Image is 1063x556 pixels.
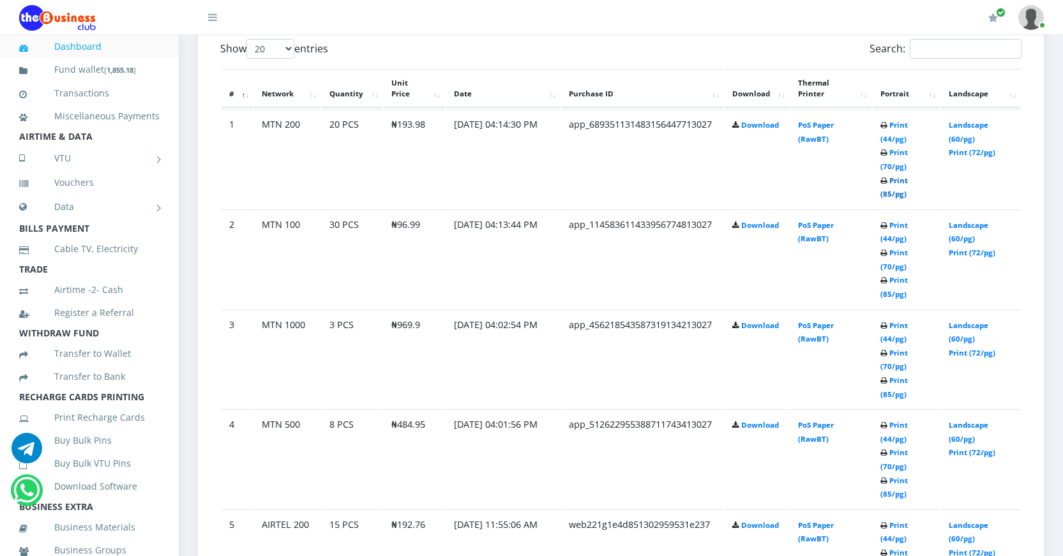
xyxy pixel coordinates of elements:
[949,420,988,444] a: Landscape (60/pg)
[741,320,779,330] a: Download
[910,39,1022,59] input: Search:
[11,442,42,463] a: Chat for support
[254,69,320,109] th: Network: activate to sort column ascending
[798,120,834,144] a: PoS Paper (RawBT)
[220,39,328,59] label: Show entries
[254,310,320,409] td: MTN 1000
[798,420,834,444] a: PoS Paper (RawBT)
[949,120,988,144] a: Landscape (60/pg)
[384,109,445,208] td: ₦193.98
[988,13,998,23] i: Renew/Upgrade Subscription
[949,520,988,544] a: Landscape (60/pg)
[949,348,995,357] a: Print (72/pg)
[941,69,1020,109] th: Landscape: activate to sort column ascending
[384,209,445,308] td: ₦96.99
[798,220,834,244] a: PoS Paper (RawBT)
[19,79,160,108] a: Transactions
[880,220,908,244] a: Print (44/pg)
[222,409,253,508] td: 4
[19,472,160,501] a: Download Software
[104,65,136,75] small: [ ]
[19,449,160,478] a: Buy Bulk VTU Pins
[322,69,382,109] th: Quantity: activate to sort column ascending
[107,65,133,75] b: 1,855.18
[561,69,723,109] th: Purchase ID: activate to sort column ascending
[561,409,723,508] td: app_512622955388711743413027
[798,520,834,544] a: PoS Paper (RawBT)
[322,409,382,508] td: 8 PCS
[19,275,160,304] a: Airtime -2- Cash
[880,248,908,271] a: Print (70/pg)
[880,320,908,344] a: Print (44/pg)
[949,220,988,244] a: Landscape (60/pg)
[222,310,253,409] td: 3
[19,32,160,61] a: Dashboard
[949,147,995,157] a: Print (72/pg)
[19,5,96,31] img: Logo
[19,191,160,223] a: Data
[880,476,908,499] a: Print (85/pg)
[19,362,160,391] a: Transfer to Bank
[880,447,908,471] a: Print (70/pg)
[798,320,834,344] a: PoS Paper (RawBT)
[446,69,561,109] th: Date: activate to sort column ascending
[254,109,320,208] td: MTN 200
[246,39,294,59] select: Showentries
[19,55,160,85] a: Fund wallet[1,855.18]
[222,69,253,109] th: #: activate to sort column descending
[741,120,779,130] a: Download
[741,520,779,530] a: Download
[446,109,561,208] td: [DATE] 04:14:30 PM
[19,339,160,368] a: Transfer to Wallet
[222,109,253,208] td: 1
[880,520,908,544] a: Print (44/pg)
[446,409,561,508] td: [DATE] 04:01:56 PM
[446,310,561,409] td: [DATE] 04:02:54 PM
[725,69,789,109] th: Download: activate to sort column ascending
[446,209,561,308] td: [DATE] 04:13:44 PM
[880,120,908,144] a: Print (44/pg)
[880,375,908,399] a: Print (85/pg)
[880,176,908,199] a: Print (85/pg)
[19,101,160,131] a: Miscellaneous Payments
[384,310,445,409] td: ₦969.9
[222,209,253,308] td: 2
[19,168,160,197] a: Vouchers
[996,8,1006,17] span: Renew/Upgrade Subscription
[561,310,723,409] td: app_456218543587319134213027
[19,426,160,455] a: Buy Bulk Pins
[790,69,871,109] th: Thermal Printer: activate to sort column ascending
[880,348,908,372] a: Print (70/pg)
[384,69,445,109] th: Unit Price: activate to sort column ascending
[949,447,995,457] a: Print (72/pg)
[254,409,320,508] td: MTN 500
[561,109,723,208] td: app_689351131483156447713027
[13,485,40,506] a: Chat for support
[1018,5,1044,30] img: User
[322,310,382,409] td: 3 PCS
[873,69,940,109] th: Portrait: activate to sort column ascending
[322,209,382,308] td: 30 PCS
[741,220,779,230] a: Download
[254,209,320,308] td: MTN 100
[19,403,160,432] a: Print Recharge Cards
[322,109,382,208] td: 20 PCS
[384,409,445,508] td: ₦484.95
[880,420,908,444] a: Print (44/pg)
[19,513,160,542] a: Business Materials
[870,39,1022,59] label: Search:
[19,142,160,174] a: VTU
[949,248,995,257] a: Print (72/pg)
[19,298,160,327] a: Register a Referral
[949,320,988,344] a: Landscape (60/pg)
[561,209,723,308] td: app_114583611433956774813027
[741,420,779,430] a: Download
[880,275,908,299] a: Print (85/pg)
[19,234,160,264] a: Cable TV, Electricity
[880,147,908,171] a: Print (70/pg)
